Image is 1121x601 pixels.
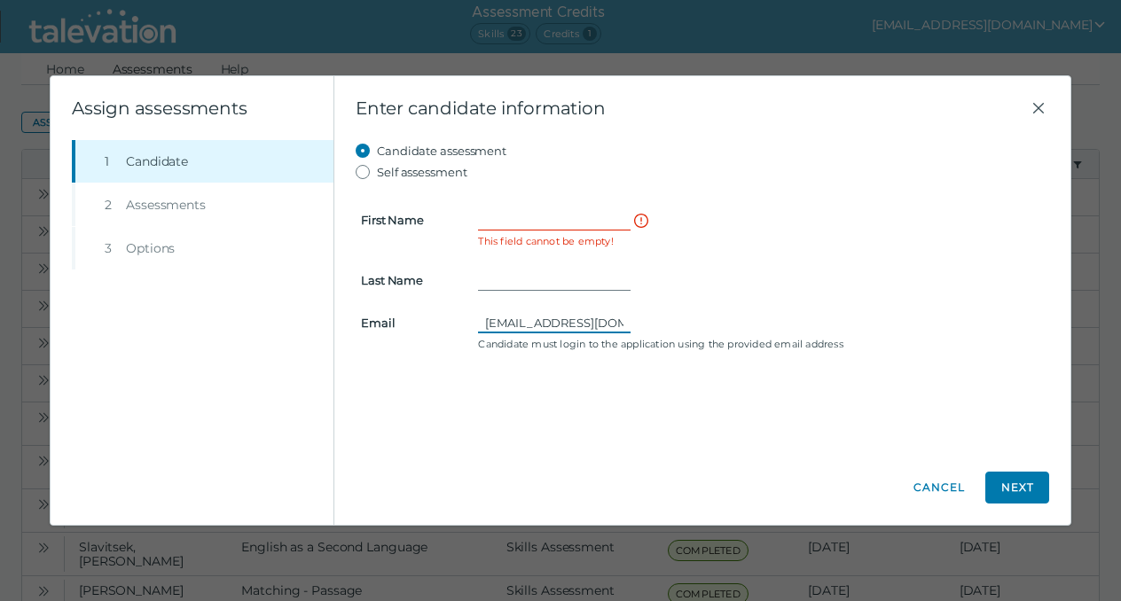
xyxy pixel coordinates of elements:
span: Enter candidate information [356,98,1028,119]
label: Candidate assessment [377,140,506,161]
clr-control-error: This field cannot be empty! [478,234,1044,248]
div: 1 [105,152,119,170]
clr-wizard-title: Assign assessments [72,98,247,119]
span: Candidate [126,152,188,170]
label: Self assessment [377,161,467,183]
label: Email [350,316,467,330]
button: Cancel [907,472,971,503]
nav: Wizard steps [72,140,333,269]
clr-control-helper: Candidate must login to the application using the provided email address [478,337,1044,351]
button: Next [985,472,1049,503]
label: Last Name [350,273,467,287]
label: First Name [350,213,467,227]
button: Close [1028,98,1049,119]
button: 1Candidate [75,140,333,183]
